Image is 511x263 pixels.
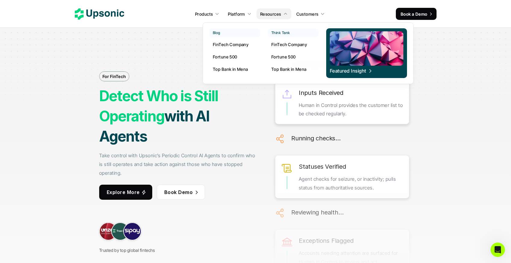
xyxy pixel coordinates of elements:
p: For FinTech [103,73,126,80]
p: Fortune 500 [271,54,296,60]
strong: Detect Who is Still Operating [99,87,221,125]
p: Platform [228,11,245,17]
span: Featured Insight [330,67,373,74]
p: Blog [213,31,220,35]
p: Book Demo [164,188,192,197]
p: Featured Insight [330,67,366,74]
h6: Exceptions Flagged [299,236,353,246]
p: FinTech Company [213,41,248,48]
strong: with AI Agents [99,108,212,146]
a: Explore More [99,185,152,200]
p: Think Tank [271,31,290,35]
p: Trusted by top global fintechs [99,246,155,254]
h6: Running checks… [291,133,341,143]
p: Top Bank in Mena [271,66,307,72]
a: FinTech Company [209,39,260,50]
a: Top Bank in Mena [268,64,319,74]
p: Take control with Upsonic’s Periodic Control AI Agents to confirm who is still operates and take ... [99,151,258,177]
h6: Inputs Received [299,88,343,98]
a: Fortune 500 [209,51,260,62]
iframe: Intercom live chat [490,243,505,257]
a: Book Demo [156,185,205,200]
a: Top Bank in Mena [209,64,260,74]
h6: Statuses Verified [299,161,346,172]
a: Fortune 500 [268,51,319,62]
p: Fortune 500 [213,54,237,60]
p: Top Bank in Mena [213,66,248,72]
a: Featured Insight [326,28,407,78]
p: Explore More [107,188,140,197]
p: Customers [296,11,319,17]
p: FinTech Company [271,41,307,48]
p: Book a Demo [401,11,427,17]
h6: Reviewing health… [291,207,344,218]
p: Products [195,11,213,17]
p: Resources [260,11,281,17]
a: FinTech Company [268,39,319,50]
a: Products [191,8,223,19]
p: Human in Control provides the customer list to be checked regularly. [299,101,403,118]
p: Agent checks for seizure, or inactivity; pulls status from authoritative sources. [299,175,403,192]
